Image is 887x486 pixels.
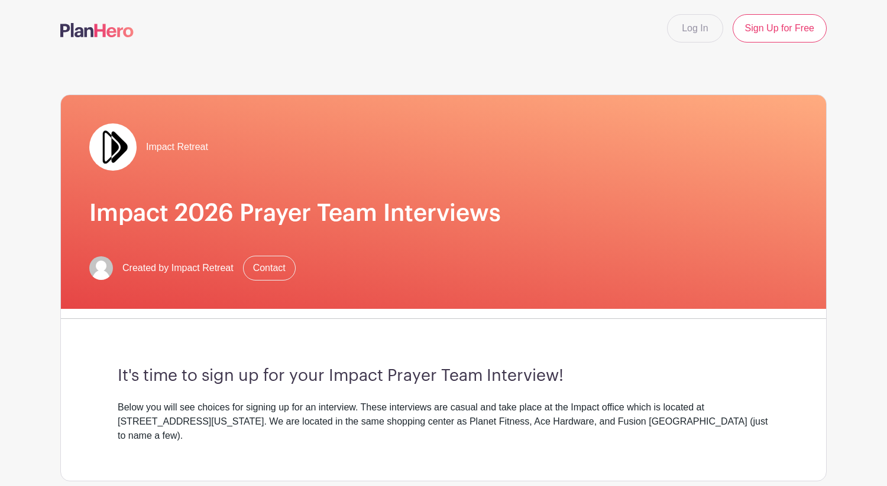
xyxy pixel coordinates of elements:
[60,23,134,37] img: logo-507f7623f17ff9eddc593b1ce0a138ce2505c220e1c5a4e2b4648c50719b7d32.svg
[118,366,769,386] h3: It's time to sign up for your Impact Prayer Team Interview!
[89,123,137,171] img: Double%20Arrow%20Logo.jpg
[667,14,723,43] a: Log In
[146,140,208,154] span: Impact Retreat
[89,256,113,280] img: default-ce2991bfa6775e67f084385cd625a349d9dcbb7a52a09fb2fda1e96e2d18dcdb.png
[122,261,234,275] span: Created by Impact Retreat
[733,14,827,43] a: Sign Up for Free
[118,400,769,443] div: Below you will see choices for signing up for an interview. These interviews are casual and take ...
[243,256,296,280] a: Contact
[89,199,798,227] h1: Impact 2026 Prayer Team Interviews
